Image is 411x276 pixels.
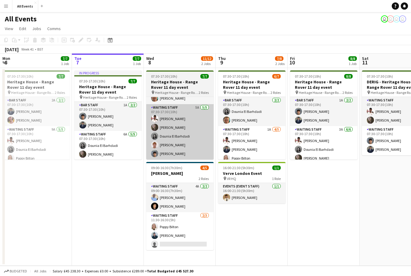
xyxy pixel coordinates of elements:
app-card-role: Waiting Staff5A5/507:30-17:30 (10h)[PERSON_NAME][PERSON_NAME]Dounia El Barhdadi[PERSON_NAME][PERS... [146,104,214,160]
span: All jobs [33,269,48,273]
app-card-role: Events (Event Staff)1/116:00-21:30 (5h30m)[PERSON_NAME] [218,183,286,203]
span: Heritage House - Range Rover 11 day event [11,90,55,95]
h3: Heritage House - Range Rover 11 day event [146,79,214,90]
div: 1 Job [133,61,141,66]
span: 4/5 [200,166,209,170]
div: 16:00-21:30 (5h30m)1/1Verve London Event VR HQ1 RoleEvents (Event Staff)1/116:00-21:30 (5h30m)[PE... [218,162,286,203]
span: Heritage House - Range Rover 11 day event [83,95,127,100]
span: Heritage House - Range Rover 11 day event [227,90,270,95]
span: 7/7 [128,79,137,83]
span: Week 41 [20,47,35,51]
a: Jobs [30,25,44,33]
span: View [5,26,13,31]
div: 2 Jobs [275,61,285,66]
span: 7/7 [133,56,141,61]
div: 1 Job [349,61,357,66]
a: View [2,25,16,33]
span: 7/7 [61,56,69,61]
h3: Verve London Event [218,171,286,176]
span: 2 Roles [199,176,209,181]
app-user-avatar: Nathan Wong [387,15,394,23]
span: 1 Role [272,176,281,181]
span: 6/7 [272,74,281,79]
app-job-card: 07:30-17:30 (10h)6/7Heritage House - Range Rover 11 day event Heritage House - Range Rover 11 day... [218,70,286,160]
button: All Events [12,0,38,12]
app-user-avatar: Nathan Wong [381,15,388,23]
span: 8/8 [348,56,357,61]
app-card-role: Bar Staff2A2/207:30-17:30 (10h)[PERSON_NAME][PERSON_NAME] [2,97,70,126]
app-card-role: Waiting Staff2/311:30-16:30 (5h)Poppy Bilton[PERSON_NAME] [146,212,214,250]
span: 07:30-17:30 (10h) [79,79,105,83]
span: 7 [73,59,82,66]
span: 9 [217,59,226,66]
h3: Heritage House - Range Rover 11 day event [218,79,286,90]
div: BST [37,47,43,51]
span: 11/12 [201,56,213,61]
span: 07:30-17:30 (10h) [367,74,393,79]
span: VR HQ [227,176,236,181]
span: 7/8 [275,56,283,61]
span: 1/1 [272,166,281,170]
span: Thu [218,56,226,61]
span: 11 [361,59,369,66]
div: [DATE] [5,46,19,52]
div: 2 Jobs [201,61,213,66]
span: Sat [362,56,369,61]
h1: All Events [5,14,37,23]
app-job-card: 07:30-17:30 (10h)7/7Heritage House - Range Rover 11 day event Heritage House - Range Rover 11 day... [2,70,70,160]
app-card-role: Waiting Staff4A2/209:00-16:30 (7h30m)[PERSON_NAME][PERSON_NAME] [146,183,214,212]
app-user-avatar: Nathan Wong [393,15,400,23]
app-card-role: Waiting Staff9A5/507:30-17:30 (10h)[PERSON_NAME]Dounia El BarhdadiPoppy Bilton [2,126,70,181]
app-card-role: Waiting Staff3A6/607:30-17:30 (10h)[PERSON_NAME]Dounia El Barhdadi[PERSON_NAME] [290,126,357,190]
app-card-role: Bar Staff1A2/207:30-17:30 (10h)[PERSON_NAME][PERSON_NAME] [74,102,142,131]
h3: Heritage House - Range Rover 11 day event [74,84,142,95]
div: 1 Job [61,61,69,66]
span: 16:00-21:30 (5h30m) [223,166,254,170]
app-card-role: Bar Staff2/207:30-17:30 (10h)Dounia El Barhdadi[PERSON_NAME] [218,97,286,126]
span: 07:30-17:30 (10h) [223,74,249,79]
app-card-role: Waiting Staff6A5/507:30-17:30 (10h)Dounia El Barhdadi[PERSON_NAME] [74,131,142,186]
span: 7/7 [200,74,209,79]
span: Total Budgeted £45 527.30 [147,269,193,273]
span: 7/7 [57,74,65,79]
span: Mon [2,56,10,61]
span: 2 Roles [55,90,65,95]
app-card-role: Waiting Staff1A4/507:30-17:30 (10h)[PERSON_NAME][PERSON_NAME]Poppy Bilton [218,126,286,181]
span: Edit [19,26,26,31]
h3: [PERSON_NAME] [146,171,214,176]
span: Wed [146,56,154,61]
span: 07:30-17:30 (10h) [151,74,177,79]
span: 2 Roles [199,90,209,95]
app-job-card: 07:30-17:30 (10h)8/8Heritage House - Range Rover 11 day event Heritage House - Range Rover 11 day... [290,70,357,160]
h3: Heritage House - Range Rover 11 day event [2,79,70,90]
span: 10 [289,59,295,66]
span: Heritage House - Range Rover 11 day event [299,90,342,95]
span: Comms [47,26,61,31]
div: Salary £45 238.30 + Expenses £0.00 + Subsistence £289.00 = [53,269,193,273]
app-job-card: In progress07:30-17:30 (10h)7/7Heritage House - Range Rover 11 day event Heritage House - Range R... [74,70,142,160]
span: Heritage House - Range Rover 11 day event [155,90,199,95]
span: 8 [145,59,154,66]
span: Budgeted [10,269,27,273]
button: Budgeted [3,268,28,274]
div: In progress [74,70,142,75]
h3: Heritage House - Range Rover 11 day event [290,79,357,90]
span: Fri [290,56,295,61]
app-job-card: 09:00-16:30 (7h30m)4/5[PERSON_NAME]2 RolesWaiting Staff4A2/209:00-16:30 (7h30m)[PERSON_NAME][PERS... [146,162,214,250]
app-user-avatar: Nathan Wong [399,15,406,23]
a: Comms [45,25,63,33]
span: 8/8 [344,74,353,79]
span: 09:00-16:30 (7h30m) [151,166,182,170]
span: 07:30-17:30 (10h) [295,74,321,79]
span: 2 Roles [127,95,137,100]
a: Edit [17,25,29,33]
app-card-role: Bar Staff1A2/207:30-17:30 (10h)[PERSON_NAME][PERSON_NAME] [290,97,357,126]
span: Jobs [32,26,41,31]
app-job-card: 07:30-17:30 (10h)7/7Heritage House - Range Rover 11 day event Heritage House - Range Rover 11 day... [146,70,214,160]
